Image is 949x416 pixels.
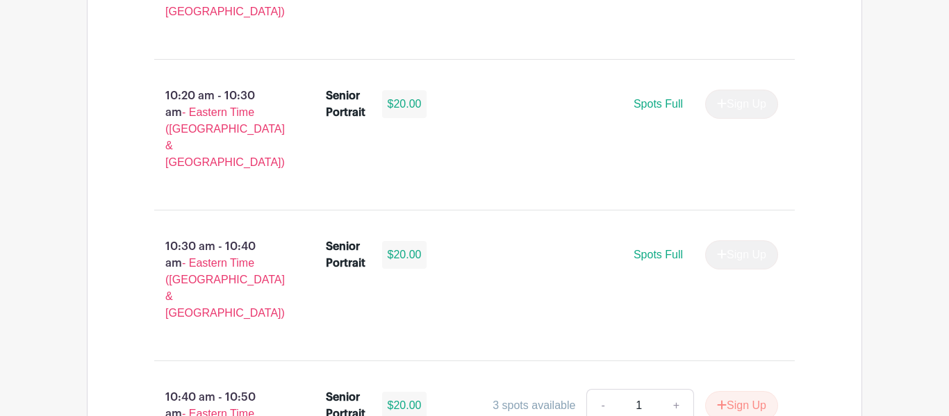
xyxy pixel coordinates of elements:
[634,249,683,260] span: Spots Full
[132,82,304,176] p: 10:20 am - 10:30 am
[326,238,365,272] div: Senior Portrait
[326,88,365,121] div: Senior Portrait
[382,241,427,269] div: $20.00
[493,397,575,414] div: 3 spots available
[165,106,285,168] span: - Eastern Time ([GEOGRAPHIC_DATA] & [GEOGRAPHIC_DATA])
[634,98,683,110] span: Spots Full
[165,257,285,319] span: - Eastern Time ([GEOGRAPHIC_DATA] & [GEOGRAPHIC_DATA])
[382,90,427,118] div: $20.00
[132,233,304,327] p: 10:30 am - 10:40 am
